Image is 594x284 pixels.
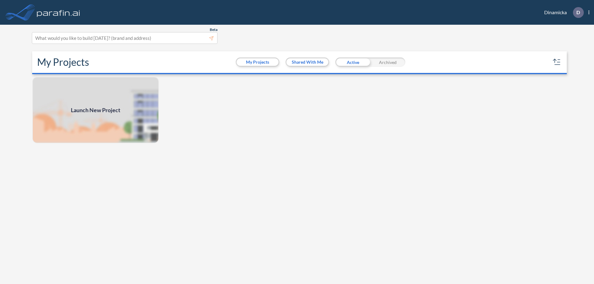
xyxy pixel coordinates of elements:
[535,7,589,18] div: Dinamicka
[210,27,217,32] span: Beta
[552,57,562,67] button: sort
[286,58,328,66] button: Shared With Me
[32,77,159,143] a: Launch New Project
[237,58,278,66] button: My Projects
[576,10,580,15] p: D
[71,106,120,114] span: Launch New Project
[37,56,89,68] h2: My Projects
[335,57,370,67] div: Active
[36,6,81,19] img: logo
[370,57,405,67] div: Archived
[32,77,159,143] img: add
